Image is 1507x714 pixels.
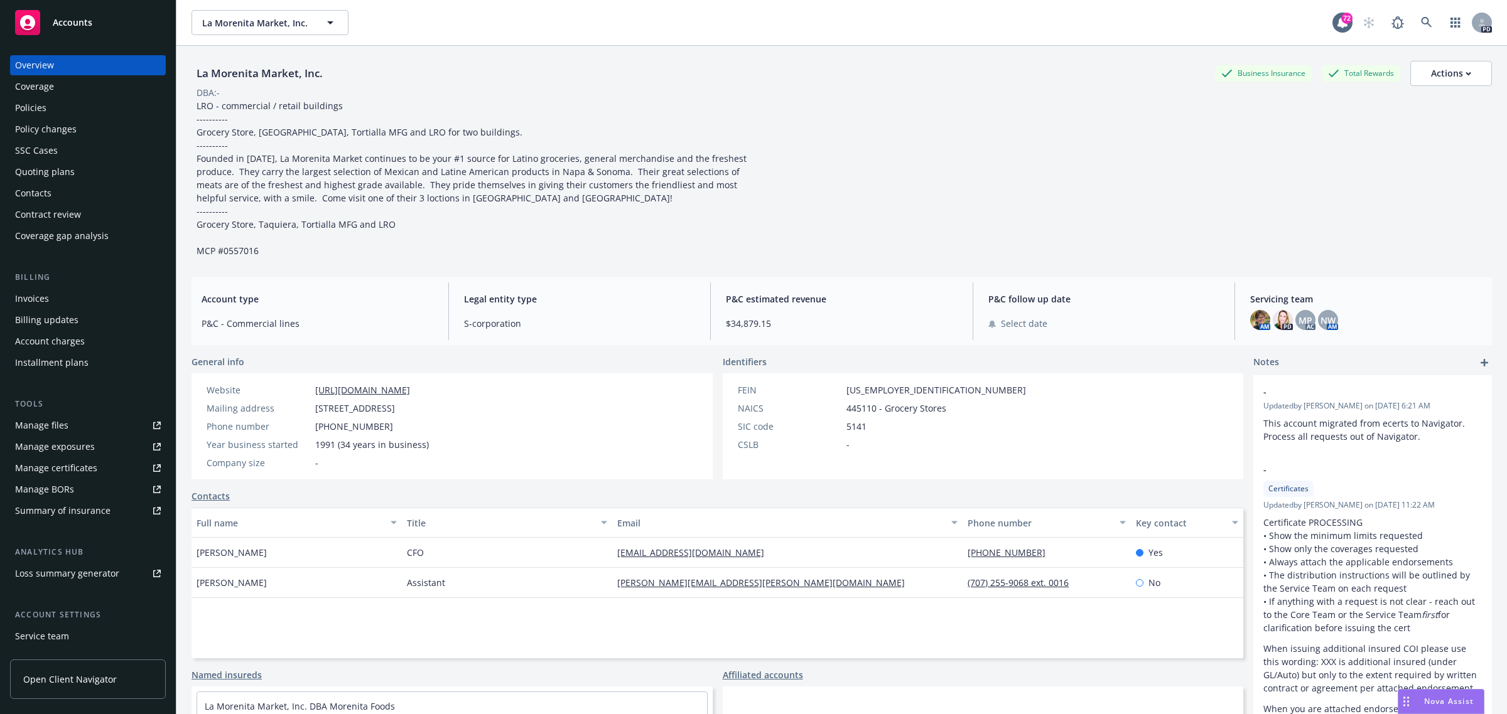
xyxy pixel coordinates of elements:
[207,402,310,415] div: Mailing address
[1001,317,1047,330] span: Select date
[197,86,220,99] div: DBA: -
[1341,13,1353,24] div: 72
[10,563,166,583] a: Loss summary generator
[407,576,445,589] span: Assistant
[10,77,166,97] a: Coverage
[1136,516,1224,530] div: Key contact
[726,317,958,330] span: $34,879.15
[10,415,166,435] a: Manage files
[202,317,433,330] span: P&C - Commercial lines
[315,438,429,451] span: 1991 (34 years in business)
[15,310,78,330] div: Billing updates
[1443,10,1468,35] a: Switch app
[10,437,166,457] a: Manage exposures
[10,289,166,309] a: Invoices
[315,420,393,433] span: [PHONE_NUMBER]
[15,162,75,182] div: Quoting plans
[988,292,1220,306] span: P&C follow up date
[464,292,696,306] span: Legal entity type
[726,292,958,306] span: P&C estimated revenue
[15,415,68,435] div: Manage files
[10,398,166,410] div: Tools
[15,458,97,478] div: Manage certificates
[1398,690,1414,713] div: Drag to move
[315,384,410,396] a: [URL][DOMAIN_NAME]
[197,100,749,257] span: LRO - commercial / retail buildings ---------- Grocery Store, [GEOGRAPHIC_DATA], Tortialla MFG an...
[207,438,310,451] div: Year business started
[10,546,166,558] div: Analytics hub
[1299,314,1312,327] span: MP
[1215,65,1312,81] div: Business Insurance
[1250,292,1482,306] span: Servicing team
[1321,314,1336,327] span: NW
[15,205,81,225] div: Contract review
[15,141,58,161] div: SSC Cases
[963,508,1131,538] button: Phone number
[1263,642,1482,695] p: When issuing additional insured COI please use this wording: XXX is additional insured (under GL/...
[1410,61,1492,86] button: Actions
[1148,576,1160,589] span: No
[1356,10,1381,35] a: Start snowing
[1263,385,1449,398] span: -
[15,331,85,351] div: Account charges
[202,16,311,29] span: La Morenita Market, Inc.
[15,437,95,457] div: Manage exposures
[15,119,77,139] div: Policy changes
[15,77,54,97] div: Coverage
[10,162,166,182] a: Quoting plans
[10,479,166,499] a: Manage BORs
[15,501,111,521] div: Summary of insurance
[10,55,166,75] a: Overview
[738,402,841,415] div: NAICS
[10,501,166,521] a: Summary of insurance
[15,647,95,668] div: Sales relationships
[197,576,267,589] span: [PERSON_NAME]
[464,317,696,330] span: S-corporation
[617,546,774,558] a: [EMAIL_ADDRESS][DOMAIN_NAME]
[207,383,310,397] div: Website
[10,353,166,373] a: Installment plans
[15,563,119,583] div: Loss summary generator
[738,438,841,451] div: CSLB
[15,353,89,373] div: Installment plans
[315,402,395,415] span: [STREET_ADDRESS]
[723,668,803,681] a: Affiliated accounts
[1322,65,1400,81] div: Total Rewards
[968,577,1079,589] a: (707) 255-9068 ext. 0016
[1414,10,1439,35] a: Search
[846,383,1026,397] span: [US_EMPLOYER_IDENTIFICATION_NUMBER]
[617,577,915,589] a: [PERSON_NAME][EMAIL_ADDRESS][PERSON_NAME][DOMAIN_NAME]
[407,546,424,559] span: CFO
[738,383,841,397] div: FEIN
[192,10,348,35] button: La Morenita Market, Inc.
[1273,310,1293,330] img: photo
[1148,546,1163,559] span: Yes
[846,420,867,433] span: 5141
[1131,508,1243,538] button: Key contact
[1477,355,1492,370] a: add
[10,226,166,246] a: Coverage gap analysis
[192,65,328,82] div: La Morenita Market, Inc.
[192,355,244,368] span: General info
[15,55,54,75] div: Overview
[1263,499,1482,511] span: Updated by [PERSON_NAME] on [DATE] 11:22 AM
[1253,375,1492,453] div: -Updatedby [PERSON_NAME] on [DATE] 6:21 AMThis account migrated from ecerts to Navigator. Process...
[1250,310,1270,330] img: photo
[1431,61,1471,85] div: Actions
[1422,609,1438,621] em: first
[15,289,49,309] div: Invoices
[1253,355,1279,370] span: Notes
[207,420,310,433] div: Phone number
[23,673,117,686] span: Open Client Navigator
[15,98,46,118] div: Policies
[738,420,841,433] div: SIC code
[205,700,395,712] a: La Morenita Market, Inc. DBA Morenita Foods
[315,456,318,469] span: -
[10,331,166,351] a: Account charges
[10,5,166,40] a: Accounts
[202,292,433,306] span: Account type
[1263,463,1449,476] span: -
[10,647,166,668] a: Sales relationships
[10,626,166,646] a: Service team
[10,141,166,161] a: SSC Cases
